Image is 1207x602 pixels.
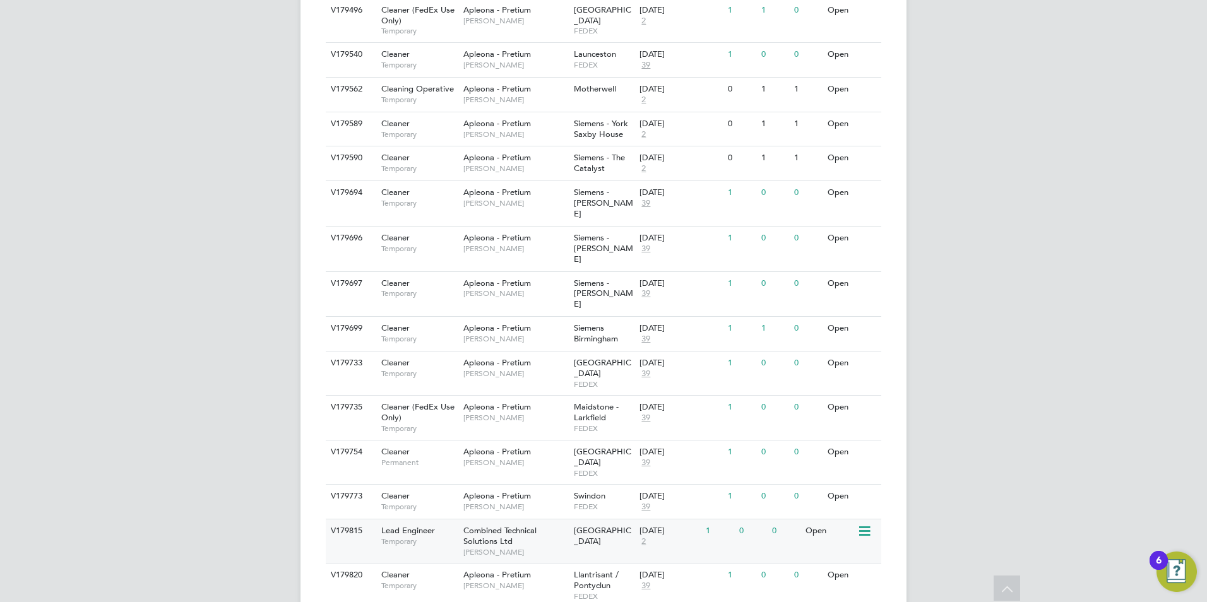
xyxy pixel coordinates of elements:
[791,351,824,375] div: 0
[574,118,628,139] span: Siemens - York Saxby House
[463,490,531,501] span: Apleona - Pretium
[639,288,652,299] span: 39
[381,4,455,26] span: Cleaner (FedEx Use Only)
[758,43,791,66] div: 0
[725,351,758,375] div: 1
[758,440,791,464] div: 0
[381,288,457,298] span: Temporary
[758,272,791,295] div: 0
[381,581,457,591] span: Temporary
[381,60,457,70] span: Temporary
[824,351,879,375] div: Open
[574,4,631,26] span: [GEOGRAPHIC_DATA]
[824,396,879,419] div: Open
[463,334,568,344] span: [PERSON_NAME]
[824,485,879,508] div: Open
[381,322,410,333] span: Cleaner
[824,272,879,295] div: Open
[639,84,722,95] div: [DATE]
[639,187,722,198] div: [DATE]
[381,446,410,457] span: Cleaner
[463,163,568,174] span: [PERSON_NAME]
[574,232,633,264] span: Siemens - [PERSON_NAME]
[463,83,531,94] span: Apleona - Pretium
[381,401,455,423] span: Cleaner (FedEx Use Only)
[824,564,879,587] div: Open
[639,358,722,369] div: [DATE]
[791,181,824,204] div: 0
[381,26,457,36] span: Temporary
[725,227,758,250] div: 1
[639,457,652,468] span: 39
[639,163,648,174] span: 2
[381,357,410,368] span: Cleaner
[381,232,410,243] span: Cleaner
[758,227,791,250] div: 0
[639,244,652,254] span: 39
[736,519,769,543] div: 0
[463,288,568,298] span: [PERSON_NAME]
[639,536,648,547] span: 2
[791,227,824,250] div: 0
[824,146,879,170] div: Open
[824,317,879,340] div: Open
[639,153,722,163] div: [DATE]
[463,322,531,333] span: Apleona - Pretium
[463,401,531,412] span: Apleona - Pretium
[381,502,457,512] span: Temporary
[328,227,372,250] div: V179696
[381,49,410,59] span: Cleaner
[574,401,619,423] span: Maidstone - Larkfield
[381,244,457,254] span: Temporary
[463,525,537,546] span: Combined Technical Solutions Ltd
[381,198,457,208] span: Temporary
[639,447,722,457] div: [DATE]
[791,112,824,136] div: 1
[463,581,568,591] span: [PERSON_NAME]
[758,317,791,340] div: 1
[463,457,568,468] span: [PERSON_NAME]
[574,379,634,389] span: FEDEX
[791,485,824,508] div: 0
[725,396,758,419] div: 1
[328,564,372,587] div: V179820
[574,83,616,94] span: Motherwell
[802,519,857,543] div: Open
[639,49,722,60] div: [DATE]
[639,526,699,536] div: [DATE]
[639,502,652,512] span: 39
[328,181,372,204] div: V179694
[791,564,824,587] div: 0
[725,564,758,587] div: 1
[758,112,791,136] div: 1
[381,118,410,129] span: Cleaner
[381,423,457,434] span: Temporary
[328,78,372,101] div: V179562
[639,233,722,244] div: [DATE]
[328,317,372,340] div: V179699
[791,146,824,170] div: 1
[824,112,879,136] div: Open
[758,485,791,508] div: 0
[639,129,648,140] span: 2
[639,323,722,334] div: [DATE]
[769,519,802,543] div: 0
[639,198,652,209] span: 39
[725,78,758,101] div: 0
[328,272,372,295] div: V179697
[791,396,824,419] div: 0
[328,112,372,136] div: V179589
[574,423,634,434] span: FEDEX
[381,163,457,174] span: Temporary
[574,49,616,59] span: Launceston
[574,60,634,70] span: FEDEX
[381,187,410,198] span: Cleaner
[639,60,652,71] span: 39
[791,78,824,101] div: 1
[574,569,619,591] span: Llantrisant / Pontyclun
[463,129,568,139] span: [PERSON_NAME]
[639,402,722,413] div: [DATE]
[381,525,435,536] span: Lead Engineer
[328,146,372,170] div: V179590
[381,369,457,379] span: Temporary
